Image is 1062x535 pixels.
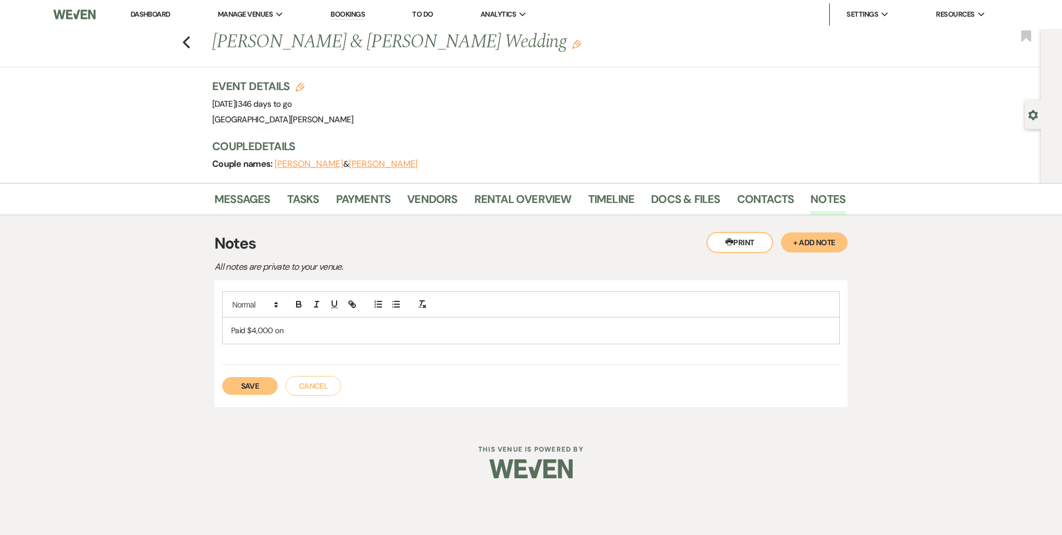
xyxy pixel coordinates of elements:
a: Contacts [737,190,794,215]
span: [DATE] [212,98,292,110]
h3: Event Details [212,78,354,94]
span: Couple names: [212,158,274,170]
span: 346 days to go [238,98,292,110]
a: Tasks [287,190,319,215]
button: + Add Note [781,232,848,252]
a: Dashboard [131,9,171,19]
span: [GEOGRAPHIC_DATA][PERSON_NAME] [212,114,354,125]
span: Manage Venues [218,9,273,20]
button: Save [222,377,278,395]
h3: Notes [214,232,848,255]
p: All notes are private to your venue. [214,260,603,274]
h3: Couple Details [212,138,834,154]
a: Bookings [330,9,365,20]
button: [PERSON_NAME] [274,160,343,169]
img: Weven Logo [53,3,96,26]
a: Rental Overview [474,190,572,215]
button: [PERSON_NAME] [349,160,418,169]
h1: [PERSON_NAME] & [PERSON_NAME] Wedding [212,29,710,56]
button: Edit [572,39,581,49]
a: Docs & Files [651,190,720,215]
span: Settings [846,9,878,20]
img: Weven Logo [489,449,573,488]
a: Messages [214,190,270,215]
p: Paid $4,000 on [231,324,831,336]
a: Notes [810,190,845,215]
span: & [274,158,418,170]
a: To Do [412,9,433,19]
button: Open lead details [1028,109,1038,120]
button: Print [707,232,773,253]
a: Vendors [407,190,457,215]
button: Cancel [285,376,341,396]
a: Payments [336,190,391,215]
a: Timeline [588,190,635,215]
span: | [236,98,292,110]
span: Resources [936,9,974,20]
span: Analytics [480,9,516,20]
